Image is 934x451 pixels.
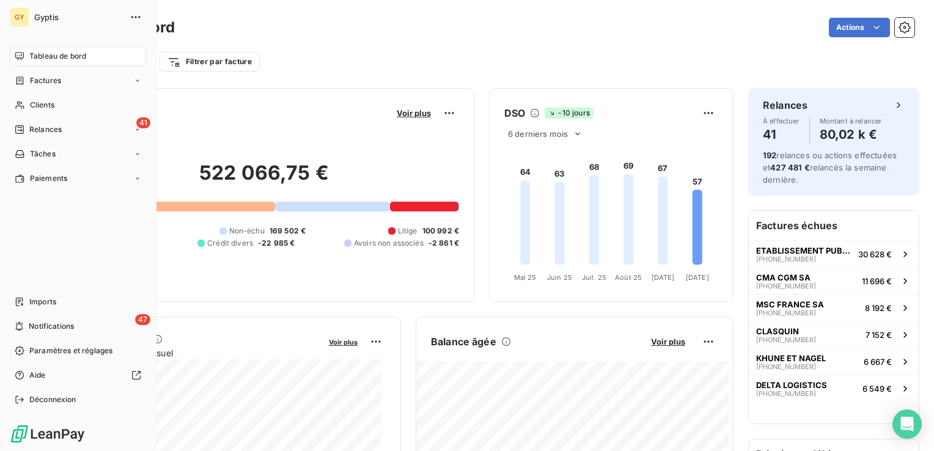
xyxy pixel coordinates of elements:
span: Chiffre d'affaires mensuel [69,346,320,359]
span: 7 152 € [866,330,892,340]
span: Déconnexion [29,394,76,405]
button: CLASQUIN[PHONE_NUMBER]7 152 € [749,321,919,348]
div: GY [10,7,29,27]
button: Filtrer par facture [160,52,260,71]
button: KHUNE ET NAGEL[PHONE_NUMBER]6 667 € [749,348,919,375]
span: -10 jours [545,108,593,119]
h6: Relances [763,98,807,112]
button: DELTA LOGISTICS[PHONE_NUMBER]6 549 € [749,375,919,402]
span: Tableau de bord [29,51,86,62]
span: 11 696 € [862,276,892,286]
span: Factures [30,75,61,86]
img: Logo LeanPay [10,424,86,444]
span: 6 667 € [864,357,892,367]
span: [PHONE_NUMBER] [756,390,816,397]
tspan: Août 25 [615,273,642,282]
span: À effectuer [763,117,800,125]
span: [PHONE_NUMBER] [756,309,816,317]
span: 427 481 € [770,163,809,172]
button: Voir plus [393,108,435,119]
span: 6 derniers mois [508,129,568,139]
button: Voir plus [647,336,689,347]
span: relances ou actions effectuées et relancés la semaine dernière. [763,150,897,185]
span: CMA CGM SA [756,273,811,282]
tspan: [DATE] [686,273,709,282]
span: Voir plus [329,338,358,346]
span: ETABLISSEMENT PUBLIC REGIONAL [756,246,853,255]
span: Crédit divers [207,238,253,249]
span: 41 [136,117,150,128]
span: Clients [30,100,54,111]
button: MSC FRANCE SA[PHONE_NUMBER]8 192 € [749,294,919,321]
span: Notifications [29,321,74,332]
span: [PHONE_NUMBER] [756,363,816,370]
span: Paiements [30,173,67,184]
span: -22 985 € [258,238,295,249]
span: Non-échu [229,226,265,237]
span: KHUNE ET NAGEL [756,353,826,363]
span: Litige [398,226,417,237]
h2: 522 066,75 € [69,161,459,197]
span: [PHONE_NUMBER] [756,255,816,263]
button: ETABLISSEMENT PUBLIC REGIONAL[PHONE_NUMBER]30 628 € [749,240,919,267]
span: Imports [29,296,56,307]
tspan: Juin 25 [547,273,572,282]
span: Aide [29,370,46,381]
span: DELTA LOGISTICS [756,380,827,390]
span: 100 992 € [422,226,459,237]
span: 192 [763,150,776,160]
button: Actions [829,18,890,37]
span: 8 192 € [865,303,892,313]
h4: 80,02 k € [820,125,882,144]
span: Voir plus [651,337,685,346]
tspan: Mai 25 [514,273,537,282]
span: 30 628 € [858,249,892,259]
h6: Factures échues [749,211,919,240]
span: -2 861 € [428,238,459,249]
tspan: Juil. 25 [582,273,606,282]
h6: Balance âgée [431,334,496,349]
h6: DSO [504,106,525,120]
button: CMA CGM SA[PHONE_NUMBER]11 696 € [749,267,919,294]
a: Aide [10,365,146,385]
div: Open Intercom Messenger [892,409,922,439]
span: [PHONE_NUMBER] [756,282,816,290]
span: Relances [29,124,62,135]
span: Avoirs non associés [354,238,424,249]
span: [PHONE_NUMBER] [756,336,816,343]
span: 169 502 € [270,226,306,237]
span: 6 549 € [862,384,892,394]
span: MSC FRANCE SA [756,299,824,309]
span: Voir plus [397,108,431,118]
h4: 41 [763,125,800,144]
span: Gyptis [34,12,122,22]
span: Montant à relancer [820,117,882,125]
span: Paramètres et réglages [29,345,112,356]
span: 47 [135,314,150,325]
span: CLASQUIN [756,326,799,336]
span: Tâches [30,148,56,159]
tspan: [DATE] [652,273,675,282]
button: Voir plus [325,336,361,347]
